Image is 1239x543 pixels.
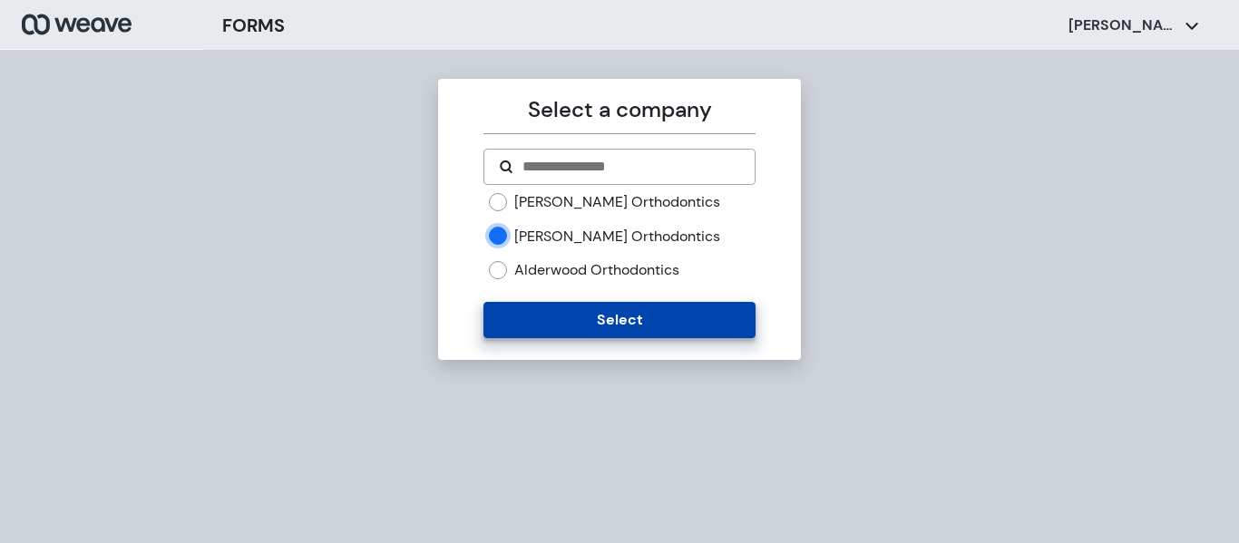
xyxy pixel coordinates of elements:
label: [PERSON_NAME] Orthodontics [514,227,720,247]
label: Alderwood Orthodontics [514,260,679,280]
p: [PERSON_NAME] [1068,15,1177,35]
label: [PERSON_NAME] Orthodontics [514,192,720,212]
button: Select [483,302,755,338]
p: Select a company [483,93,755,126]
h3: FORMS [222,12,285,39]
input: Search [521,156,739,178]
